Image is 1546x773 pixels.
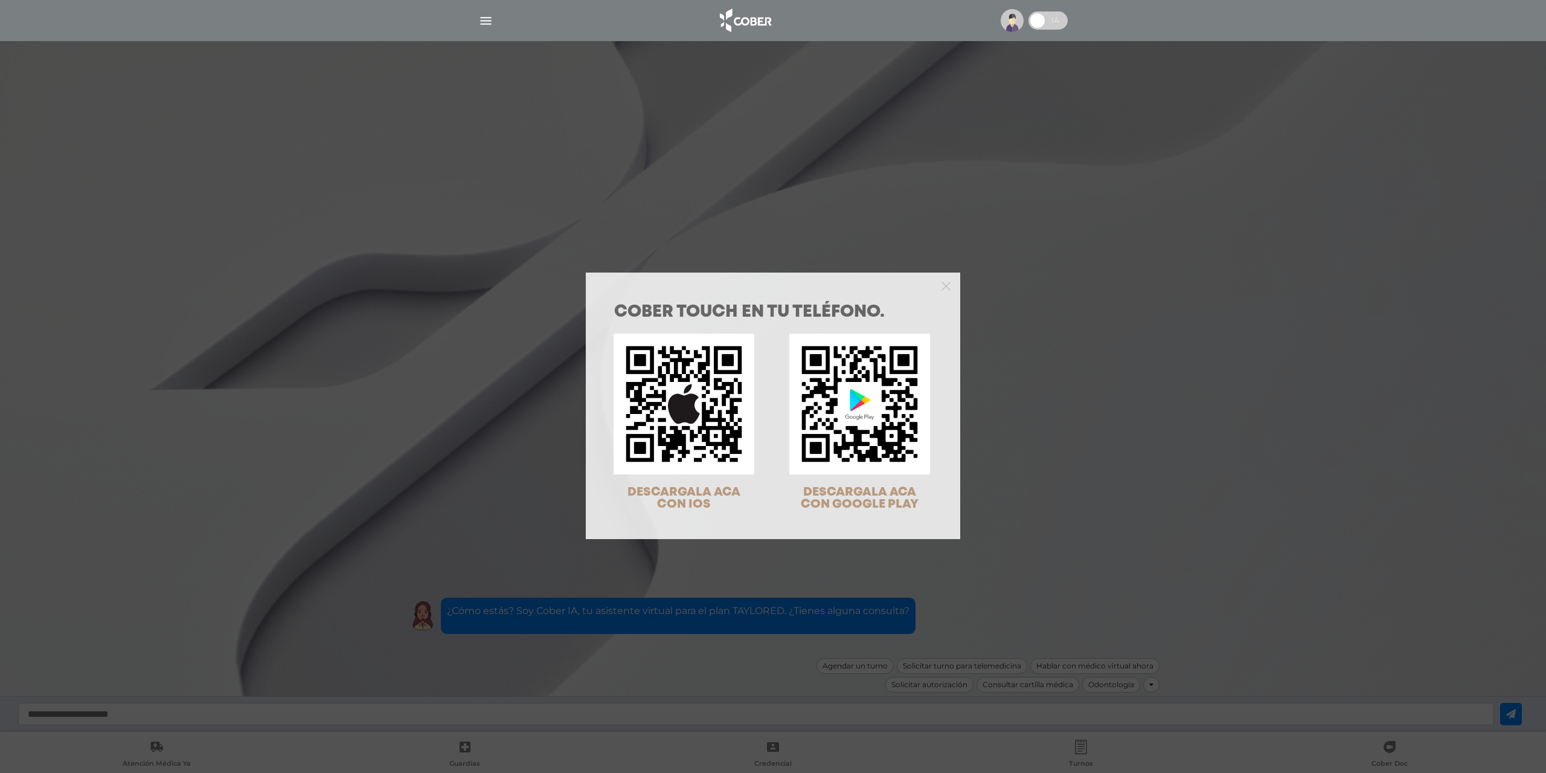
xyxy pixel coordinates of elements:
h1: COBER TOUCH en tu teléfono. [614,304,932,321]
span: DESCARGALA ACA CON IOS [627,487,740,510]
button: Close [941,280,951,291]
img: qr-code [614,334,754,474]
span: DESCARGALA ACA CON GOOGLE PLAY [801,487,919,510]
img: qr-code [789,334,930,474]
